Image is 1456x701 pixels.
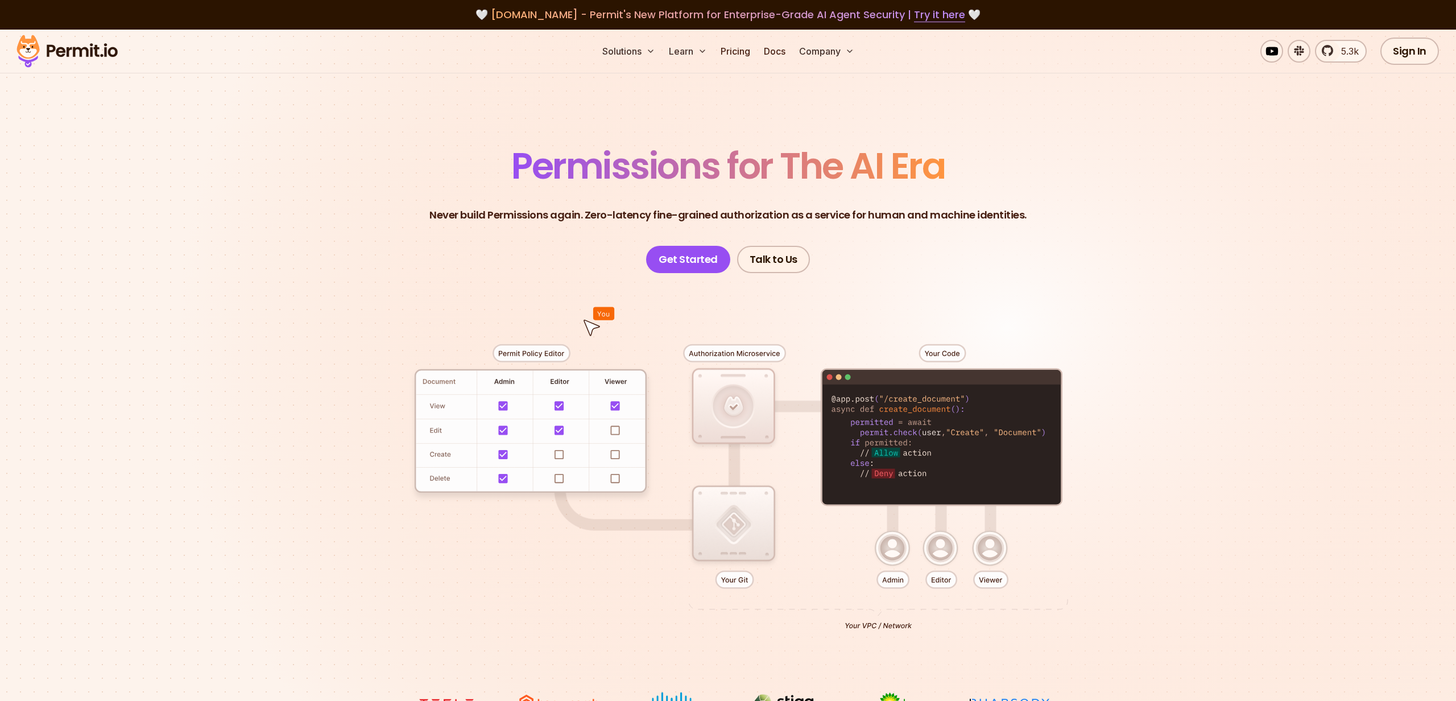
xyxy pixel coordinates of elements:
[737,246,810,273] a: Talk to Us
[716,40,755,63] a: Pricing
[511,141,945,191] span: Permissions for The AI Era
[1315,40,1367,63] a: 5.3k
[429,207,1027,223] p: Never build Permissions again. Zero-latency fine-grained authorization as a service for human and...
[598,40,660,63] button: Solutions
[1334,44,1359,58] span: 5.3k
[795,40,859,63] button: Company
[11,32,123,71] img: Permit logo
[664,40,712,63] button: Learn
[27,7,1429,23] div: 🤍 🤍
[491,7,965,22] span: [DOMAIN_NAME] - Permit's New Platform for Enterprise-Grade AI Agent Security |
[759,40,790,63] a: Docs
[914,7,965,22] a: Try it here
[1380,38,1439,65] a: Sign In
[646,246,730,273] a: Get Started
